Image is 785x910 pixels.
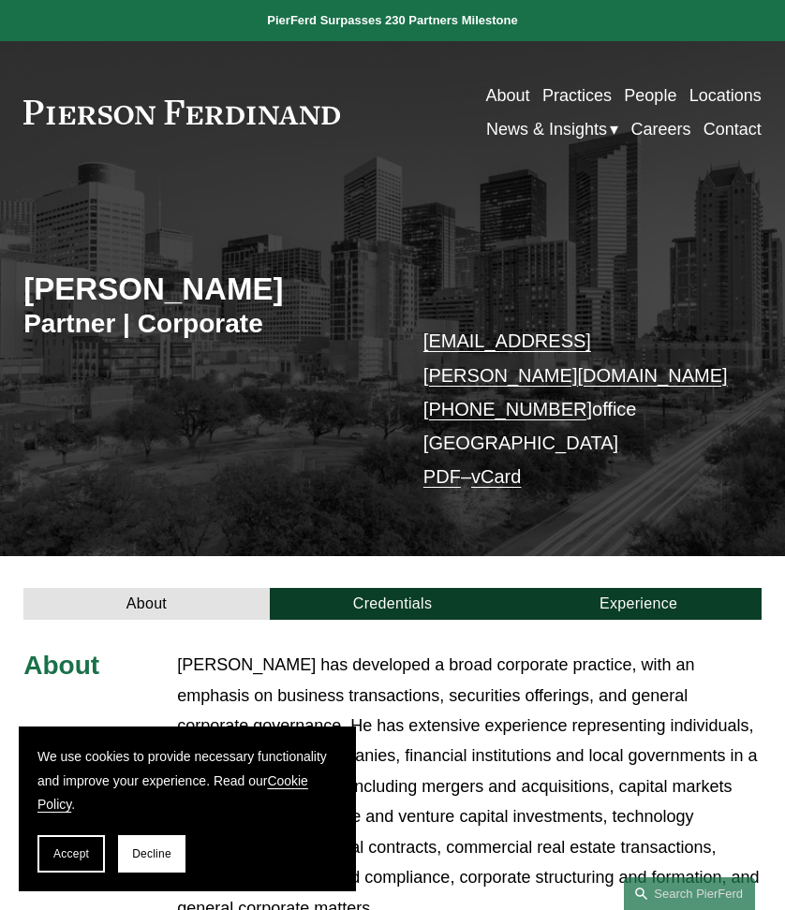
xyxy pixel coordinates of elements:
[19,727,356,891] section: Cookie banner
[515,588,762,620] a: Experience
[423,330,728,385] a: [EMAIL_ADDRESS][PERSON_NAME][DOMAIN_NAME]
[23,651,99,680] span: About
[23,588,270,620] a: About
[624,79,676,112] a: People
[37,835,105,873] button: Accept
[542,79,612,112] a: Practices
[423,399,592,419] a: [PHONE_NUMBER]
[23,271,392,308] h2: [PERSON_NAME]
[471,466,521,487] a: vCard
[485,79,529,112] a: About
[704,112,762,146] a: Contact
[630,112,690,146] a: Careers
[23,308,392,341] h3: Partner | Corporate
[118,835,185,873] button: Decline
[53,847,89,860] span: Accept
[486,114,607,144] span: News & Insights
[270,588,516,620] a: Credentials
[423,324,731,492] p: office [GEOGRAPHIC_DATA] –
[132,847,171,860] span: Decline
[624,877,755,910] a: Search this site
[423,466,461,487] a: PDF
[37,773,308,812] a: Cookie Policy
[689,79,762,112] a: Locations
[486,112,618,146] a: folder dropdown
[37,745,337,816] p: We use cookies to provide necessary functionality and improve your experience. Read our .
